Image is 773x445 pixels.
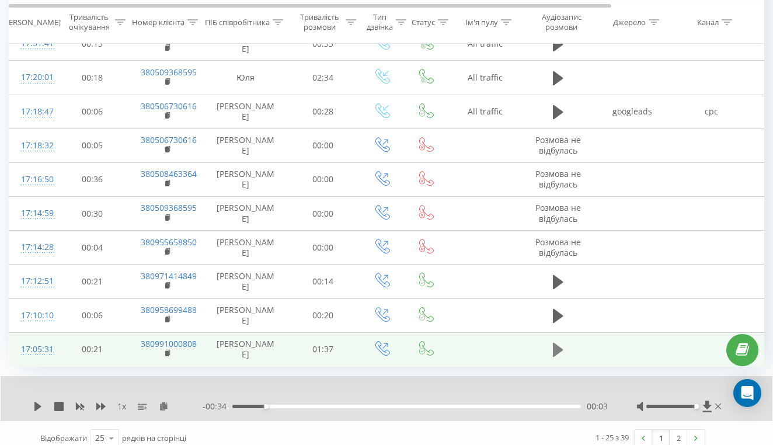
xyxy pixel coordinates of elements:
[593,95,672,128] td: googleads
[367,12,393,32] div: Тип дзвінка
[287,265,360,298] td: 00:14
[587,401,608,412] span: 00:03
[21,100,44,123] div: 17:18:47
[2,17,61,27] div: [PERSON_NAME]
[287,162,360,196] td: 00:00
[205,231,287,265] td: [PERSON_NAME]
[205,17,270,27] div: ПІБ співробітника
[21,338,44,361] div: 17:05:31
[447,61,523,95] td: All traffic
[141,168,197,179] a: 380508463364
[56,95,129,128] td: 00:06
[21,270,44,293] div: 17:12:51
[205,298,287,332] td: [PERSON_NAME]
[205,265,287,298] td: [PERSON_NAME]
[287,197,360,231] td: 00:00
[95,432,105,444] div: 25
[697,17,719,27] div: Канал
[21,236,44,259] div: 17:14:28
[21,202,44,225] div: 17:14:59
[205,95,287,128] td: [PERSON_NAME]
[535,202,581,224] span: Розмова не відбулась
[205,61,287,95] td: Юля
[141,338,197,349] a: 380991000808
[122,433,186,443] span: рядків на сторінці
[56,265,129,298] td: 00:21
[141,100,197,112] a: 380506730616
[56,61,129,95] td: 00:18
[40,433,87,443] span: Відображати
[141,270,197,281] a: 380971414849
[56,162,129,196] td: 00:36
[141,304,197,315] a: 380958699488
[535,134,581,156] span: Розмова не відбулась
[287,231,360,265] td: 00:00
[56,332,129,366] td: 00:21
[141,67,197,78] a: 380509368595
[596,432,629,443] div: 1 - 25 з 39
[297,12,343,32] div: Тривалість розмови
[287,61,360,95] td: 02:34
[56,197,129,231] td: 00:30
[141,237,197,248] a: 380955658850
[132,17,184,27] div: Номер клієнта
[203,401,232,412] span: - 00:34
[141,134,197,145] a: 380506730616
[21,304,44,327] div: 17:10:10
[535,168,581,190] span: Розмова не відбулась
[287,332,360,366] td: 01:37
[412,17,435,27] div: Статус
[56,231,129,265] td: 00:04
[287,298,360,332] td: 00:20
[613,17,646,27] div: Джерело
[205,128,287,162] td: [PERSON_NAME]
[117,401,126,412] span: 1 x
[287,95,360,128] td: 00:28
[694,404,699,409] div: Accessibility label
[205,332,287,366] td: [PERSON_NAME]
[205,162,287,196] td: [PERSON_NAME]
[56,128,129,162] td: 00:05
[287,128,360,162] td: 00:00
[141,202,197,213] a: 380509368595
[56,298,129,332] td: 00:06
[205,197,287,231] td: [PERSON_NAME]
[21,66,44,89] div: 17:20:01
[21,168,44,191] div: 17:16:50
[533,12,590,32] div: Аудіозапис розмови
[672,95,751,128] td: cpc
[264,404,269,409] div: Accessibility label
[465,17,498,27] div: Ім'я пулу
[447,95,523,128] td: All traffic
[21,134,44,157] div: 17:18:32
[66,12,112,32] div: Тривалість очікування
[733,379,761,407] div: Open Intercom Messenger
[535,237,581,258] span: Розмова не відбулась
